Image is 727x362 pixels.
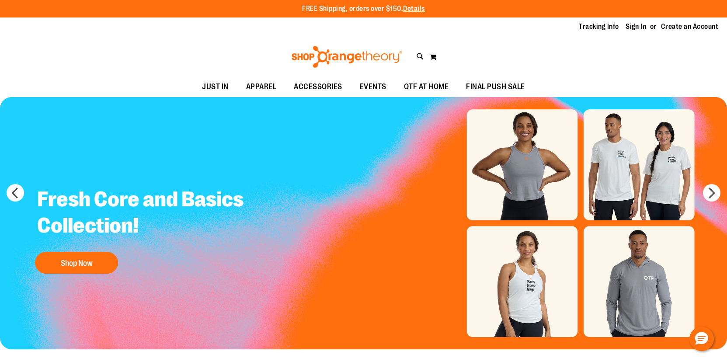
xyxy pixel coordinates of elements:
[31,180,264,278] a: Fresh Core and Basics Collection! Shop Now
[579,22,619,31] a: Tracking Info
[193,77,237,97] a: JUST IN
[31,180,264,247] h2: Fresh Core and Basics Collection!
[466,77,525,97] span: FINAL PUSH SALE
[404,77,449,97] span: OTF AT HOME
[35,252,118,274] button: Shop Now
[302,4,425,14] p: FREE Shipping, orders over $150.
[285,77,351,97] a: ACCESSORIES
[7,184,24,202] button: prev
[457,77,534,97] a: FINAL PUSH SALE
[246,77,277,97] span: APPAREL
[626,22,647,31] a: Sign In
[294,77,342,97] span: ACCESSORIES
[290,46,404,68] img: Shop Orangetheory
[703,184,720,202] button: next
[360,77,386,97] span: EVENTS
[237,77,285,97] a: APPAREL
[202,77,229,97] span: JUST IN
[661,22,719,31] a: Create an Account
[689,327,714,351] button: Hello, have a question? Let’s chat.
[351,77,395,97] a: EVENTS
[403,5,425,13] a: Details
[395,77,458,97] a: OTF AT HOME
